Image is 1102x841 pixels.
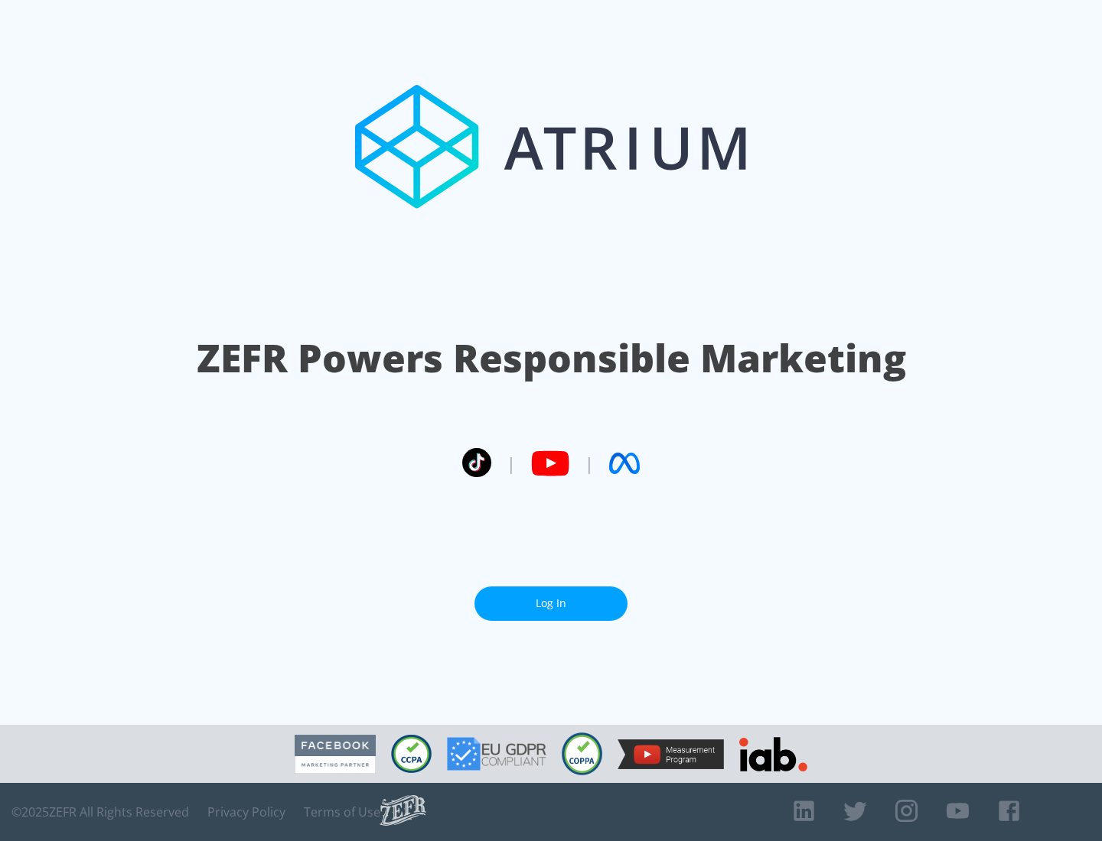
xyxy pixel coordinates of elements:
img: Facebook Marketing Partner [295,735,376,774]
a: Privacy Policy [207,804,285,820]
a: Log In [474,586,628,621]
img: COPPA Compliant [562,732,602,775]
img: IAB [739,737,807,771]
span: © 2025 ZEFR All Rights Reserved [11,804,189,820]
span: | [585,452,594,475]
span: | [507,452,516,475]
img: GDPR Compliant [447,737,546,771]
h1: ZEFR Powers Responsible Marketing [197,332,906,385]
a: Terms of Use [304,804,380,820]
img: CCPA Compliant [391,735,432,773]
img: YouTube Measurement Program [618,739,724,769]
